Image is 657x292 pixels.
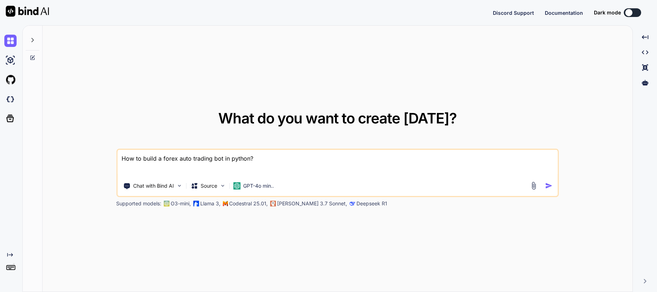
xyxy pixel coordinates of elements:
img: claude [349,201,355,206]
img: darkCloudIdeIcon [4,93,17,105]
p: Chat with Bind AI [133,182,174,189]
img: githubLight [4,74,17,86]
textarea: How to build a forex auto trading bot in python? [117,150,557,176]
img: Pick Models [219,183,225,189]
p: [PERSON_NAME] 3.7 Sonnet, [277,200,347,207]
p: Supported models: [116,200,161,207]
p: Deepseek R1 [356,200,387,207]
span: Documentation [545,10,583,16]
p: GPT-4o min.. [243,182,274,189]
img: Pick Tools [176,183,182,189]
p: Llama 3, [200,200,220,207]
img: ai-studio [4,54,17,66]
span: What do you want to create [DATE]? [218,109,457,127]
p: Codestral 25.01, [229,200,268,207]
button: Documentation [545,9,583,17]
img: Bind AI [6,6,49,17]
img: Mistral-AI [223,201,228,206]
img: chat [4,35,17,47]
button: Discord Support [493,9,534,17]
img: GPT-4o mini [233,182,240,189]
img: Llama2 [193,201,199,206]
img: GPT-4 [163,201,169,206]
p: Source [201,182,217,189]
span: Dark mode [594,9,621,16]
p: O3-mini, [171,200,191,207]
span: Discord Support [493,10,534,16]
img: attachment [530,182,538,190]
img: claude [270,201,276,206]
img: icon [545,182,553,189]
